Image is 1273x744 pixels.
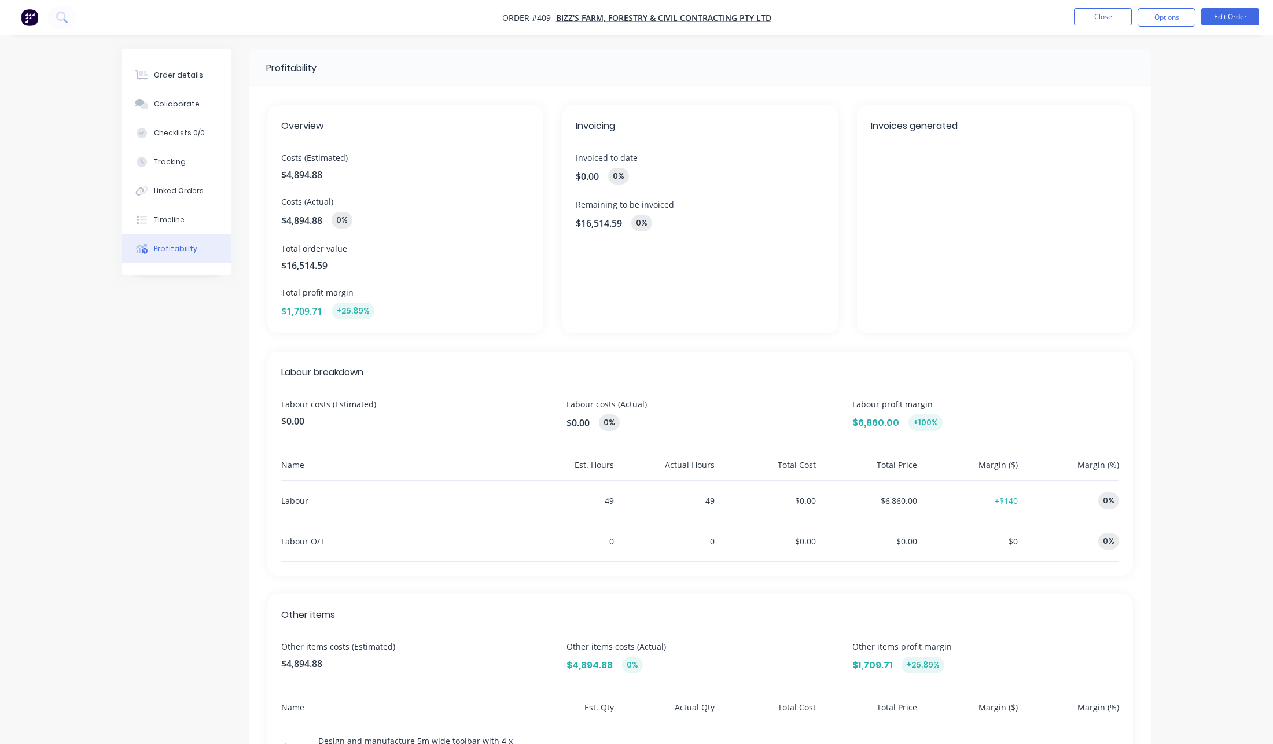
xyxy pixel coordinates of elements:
button: Linked Orders [122,176,231,205]
span: $4,894.88 [281,213,322,227]
div: Checklists 0/0 [154,128,205,138]
div: Actual Qty [619,701,715,723]
div: Profitability [266,61,317,75]
span: Overview [281,119,529,133]
div: Total Price [821,459,917,480]
button: Profitability [122,234,231,263]
div: Name [281,459,513,480]
span: $0.00 [281,414,548,428]
button: Options [1138,8,1195,27]
span: $1,709.71 [281,304,322,318]
div: Margin ($) [922,701,1018,723]
div: 0% [1098,533,1119,550]
span: Invoiced to date [576,152,824,164]
span: $4,894.88 [281,168,529,182]
button: +$140 [995,495,1018,507]
div: Name [281,701,513,723]
span: Other items costs (Estimated) [281,640,548,653]
span: Total order value [281,242,529,255]
div: 0% [332,212,352,229]
div: 0% [599,414,620,431]
button: Collaborate [122,90,231,119]
button: Close [1074,8,1132,25]
button: Tracking [122,148,231,176]
span: $0.00 [576,170,599,183]
span: $4,894.88 [281,657,548,671]
div: $6,860.00 [821,481,917,521]
div: +25.89% [902,657,944,673]
button: Timeline [122,205,231,234]
div: $0.00 [719,521,816,561]
span: Costs (Estimated) [281,152,529,164]
a: Bizz's Farm, Forestry & Civil Contracting Pty Ltd [556,12,771,23]
div: Total Cost [719,701,816,723]
div: 0 [517,521,614,561]
span: Labour costs (Actual) [566,398,833,410]
div: 0% [622,657,643,673]
div: Est. Hours [517,459,614,480]
img: Factory [21,9,38,26]
span: +$140 [995,495,1018,506]
div: Tracking [154,157,186,167]
span: Other items profit margin [852,640,1119,653]
span: Invoicing [576,119,824,133]
div: Margin (%) [1022,459,1119,480]
div: Total Price [821,701,917,723]
div: Collaborate [154,99,200,109]
span: Order #409 - [502,12,556,23]
button: Checklists 0/0 [122,119,231,148]
div: +25.89% [332,303,374,319]
div: Profitability [154,244,197,254]
span: Other items [281,608,1119,622]
span: $1,709.71 [852,658,892,672]
div: Margin (%) [1022,701,1119,723]
span: Costs (Actual) [281,196,529,208]
div: +100% [908,414,943,431]
span: $0.00 [566,416,590,430]
div: 49 [619,481,715,521]
div: Labour O/T [281,521,513,561]
button: Order details [122,61,231,90]
div: Actual Hours [619,459,715,480]
div: 0 % [608,168,629,185]
span: $0 [1009,536,1018,547]
div: 0 [619,521,715,561]
span: Other items costs (Actual) [566,640,833,653]
div: Order details [154,70,203,80]
div: Timeline [154,215,185,225]
div: 0 % [631,215,652,231]
span: Remaining to be invoiced [576,198,824,211]
span: Labour profit margin [852,398,1119,410]
span: $6,860.00 [852,416,899,430]
div: Labour [281,481,513,521]
div: Total Cost [719,459,816,480]
div: $0.00 [821,521,917,561]
span: $4,894.88 [566,658,613,672]
span: Invoices generated [871,119,1119,133]
div: Linked Orders [154,186,204,196]
div: Margin ($) [922,459,1018,480]
span: $16,514.59 [281,259,529,272]
button: Edit Order [1201,8,1259,25]
span: Total profit margin [281,286,529,299]
div: 49 [517,481,614,521]
div: Est. Qty [517,701,614,723]
span: Labour costs (Estimated) [281,398,548,410]
div: $0.00 [719,481,816,521]
button: $0 [1009,535,1018,547]
span: Labour breakdown [281,366,1119,380]
div: 0% [1098,492,1119,509]
span: $16,514.59 [576,216,622,230]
